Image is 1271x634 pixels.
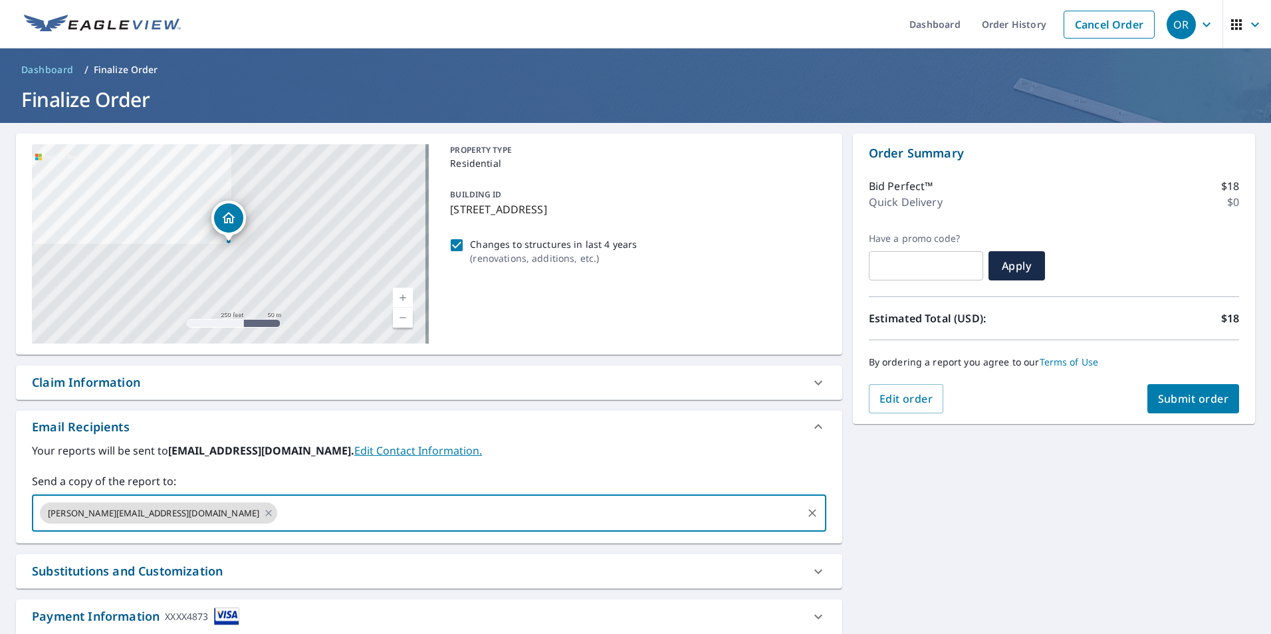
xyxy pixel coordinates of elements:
div: Substitutions and Customization [32,562,223,580]
p: By ordering a report you agree to our [869,356,1239,368]
button: Apply [988,251,1045,280]
span: Edit order [879,391,933,406]
p: $0 [1227,194,1239,210]
div: Substitutions and Customization [16,554,842,588]
div: Claim Information [16,366,842,399]
b: [EMAIL_ADDRESS][DOMAIN_NAME]. [168,443,354,458]
p: [STREET_ADDRESS] [450,201,820,217]
a: Current Level 17, Zoom In [393,288,413,308]
h1: Finalize Order [16,86,1255,113]
p: $18 [1221,310,1239,326]
div: Email Recipients [16,411,842,443]
a: Cancel Order [1064,11,1155,39]
div: OR [1167,10,1196,39]
button: Clear [803,504,822,522]
span: Dashboard [21,63,74,76]
a: Terms of Use [1040,356,1099,368]
img: cardImage [214,607,239,625]
nav: breadcrumb [16,59,1255,80]
li: / [84,62,88,78]
p: Finalize Order [94,63,158,76]
p: PROPERTY TYPE [450,144,820,156]
span: Apply [999,259,1034,273]
label: Your reports will be sent to [32,443,826,459]
p: Residential [450,156,820,170]
div: XXXX4873 [165,607,208,625]
div: Email Recipients [32,418,130,436]
p: $18 [1221,178,1239,194]
button: Edit order [869,384,944,413]
p: BUILDING ID [450,189,501,200]
p: ( renovations, additions, etc. ) [470,251,637,265]
a: EditContactInfo [354,443,482,458]
span: Submit order [1158,391,1229,406]
p: Bid Perfect™ [869,178,933,194]
div: [PERSON_NAME][EMAIL_ADDRESS][DOMAIN_NAME] [40,502,277,524]
a: Dashboard [16,59,79,80]
span: [PERSON_NAME][EMAIL_ADDRESS][DOMAIN_NAME] [40,507,267,520]
button: Submit order [1147,384,1240,413]
label: Have a promo code? [869,233,983,245]
div: Payment InformationXXXX4873cardImage [16,599,842,633]
label: Send a copy of the report to: [32,473,826,489]
p: Estimated Total (USD): [869,310,1054,326]
p: Order Summary [869,144,1239,162]
div: Dropped pin, building 1, Residential property, 889 N Harvest Ln Midway, UT 84049 [211,201,246,242]
p: Changes to structures in last 4 years [470,237,637,251]
a: Current Level 17, Zoom Out [393,308,413,328]
p: Quick Delivery [869,194,943,210]
div: Claim Information [32,373,140,391]
div: Payment Information [32,607,239,625]
img: EV Logo [24,15,181,35]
